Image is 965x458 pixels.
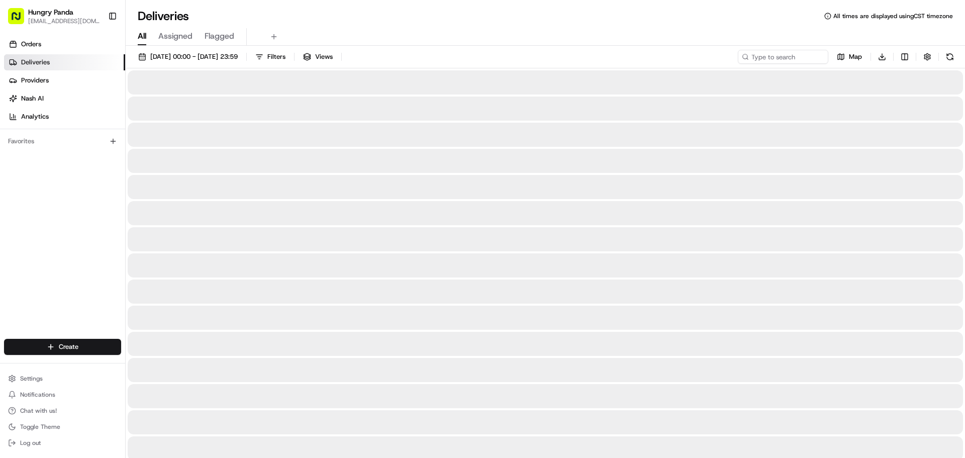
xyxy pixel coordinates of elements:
span: Views [315,52,333,61]
span: Nash AI [21,94,44,103]
h1: Deliveries [138,8,189,24]
button: Create [4,339,121,355]
button: Views [299,50,337,64]
button: Filters [251,50,290,64]
span: Flagged [205,30,234,42]
span: Orders [21,40,41,49]
button: Refresh [943,50,957,64]
button: Settings [4,372,121,386]
span: Toggle Theme [20,423,60,431]
span: Notifications [20,391,55,399]
span: Assigned [158,30,192,42]
a: Analytics [4,109,125,125]
a: Nash AI [4,90,125,107]
a: Deliveries [4,54,125,70]
button: [DATE] 00:00 - [DATE] 23:59 [134,50,242,64]
input: Type to search [738,50,828,64]
span: Providers [21,76,49,85]
span: All [138,30,146,42]
span: Log out [20,439,41,447]
span: Analytics [21,112,49,121]
span: Deliveries [21,58,50,67]
button: [EMAIL_ADDRESS][DOMAIN_NAME] [28,17,100,25]
span: Chat with us! [20,407,57,415]
span: Map [849,52,862,61]
button: Notifications [4,388,121,402]
div: Favorites [4,133,121,149]
span: All times are displayed using CST timezone [833,12,953,20]
a: Orders [4,36,125,52]
button: Log out [4,436,121,450]
a: Providers [4,72,125,88]
button: Toggle Theme [4,420,121,434]
span: [DATE] 00:00 - [DATE] 23:59 [150,52,238,61]
button: Hungry Panda[EMAIL_ADDRESS][DOMAIN_NAME] [4,4,104,28]
span: Settings [20,375,43,383]
button: Chat with us! [4,404,121,418]
button: Hungry Panda [28,7,73,17]
button: Map [832,50,866,64]
span: Filters [267,52,285,61]
span: Create [59,342,78,351]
